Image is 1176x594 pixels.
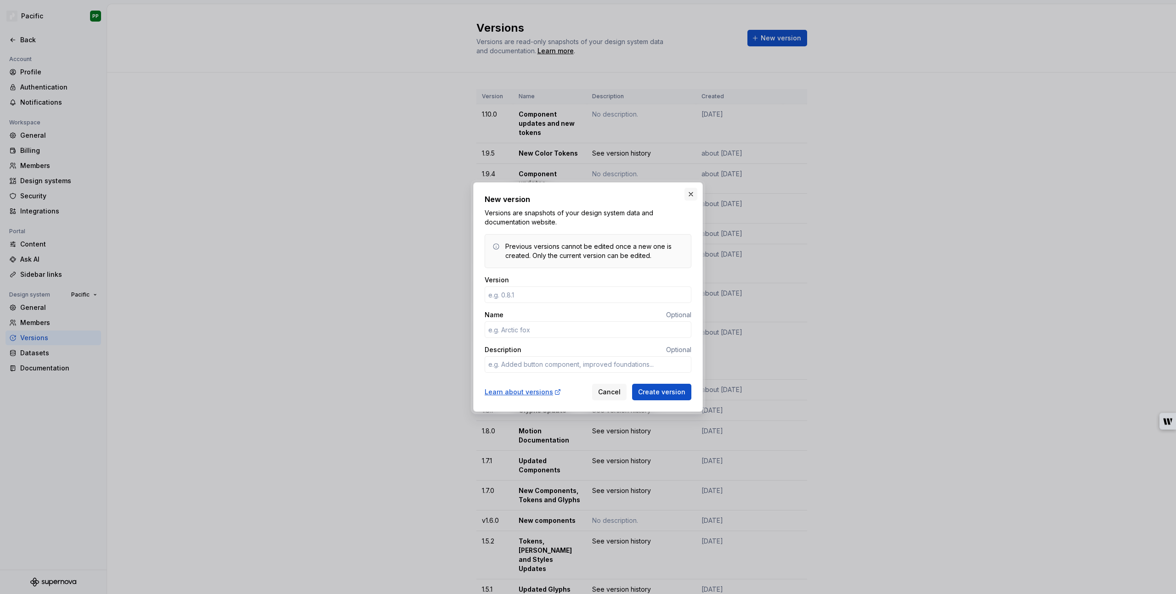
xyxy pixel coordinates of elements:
[632,384,691,400] button: Create version
[638,387,685,397] span: Create version
[485,194,691,205] h2: New version
[485,286,691,303] input: e.g. 0.8.1
[485,345,521,354] label: Description
[485,387,561,397] a: Learn about versions
[598,387,621,397] span: Cancel
[485,275,509,285] label: Version
[505,242,684,260] div: Previous versions cannot be edited once a new one is created. Only the current version can be edi...
[485,321,691,338] input: e.g. Arctic fox
[485,208,691,227] p: Versions are snapshots of your design system data and documentation website.
[666,346,691,353] span: Optional
[592,384,627,400] button: Cancel
[666,311,691,319] span: Optional
[485,310,503,319] label: Name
